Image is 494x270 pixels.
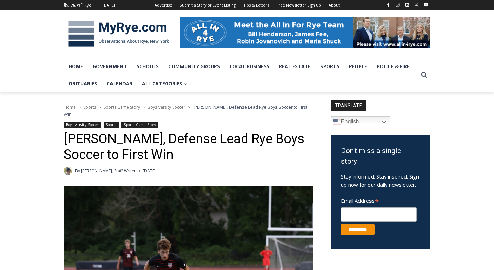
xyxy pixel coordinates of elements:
a: YouTube [422,1,430,9]
span: All Categories [142,80,187,87]
h1: [PERSON_NAME], Defense Lead Rye Boys Soccer to First Win [64,131,313,162]
a: Obituaries [64,75,102,92]
a: All Categories [137,75,192,92]
nav: Breadcrumbs [64,103,313,118]
a: English [331,116,390,127]
a: Calendar [102,75,137,92]
nav: Primary Navigation [64,58,418,93]
a: Sports Game Story [104,104,140,110]
label: Email Address [341,194,417,206]
div: [DATE] [103,2,115,8]
a: Linkedin [403,1,411,9]
button: View Search Form [418,69,430,81]
img: All in for Rye [180,17,430,48]
a: Instagram [393,1,402,9]
span: > [143,105,145,110]
span: F [81,1,83,5]
span: By [75,168,80,174]
a: Real Estate [274,58,316,75]
a: Police & Fire [372,58,414,75]
a: X [412,1,421,9]
p: Stay informed. Stay inspired. Sign up now for our daily newsletter. [341,172,420,189]
img: en [333,118,341,126]
a: Author image [64,167,72,175]
time: [DATE] [143,168,156,174]
a: Facebook [384,1,392,9]
a: Sports [83,104,96,110]
a: Sports [316,58,344,75]
a: Local Business [225,58,274,75]
a: Government [88,58,132,75]
strong: TRANSLATE [331,100,366,111]
a: People [344,58,372,75]
a: Schools [132,58,164,75]
a: Community Groups [164,58,225,75]
img: MyRye.com [64,16,174,52]
h3: Don't miss a single story! [341,146,420,167]
a: Home [64,104,76,110]
span: > [79,105,81,110]
div: Rye [84,2,91,8]
img: (PHOTO: MyRye.com 2024 Head Intern, Editor and now Staff Writer Charlie Morris. Contributed.)Char... [64,167,72,175]
span: 76.71 [71,2,80,8]
span: > [99,105,101,110]
a: Sports Game Story [121,122,158,128]
a: Boys Varsity Soccer [64,122,101,128]
a: Boys Varsity Soccer [148,104,185,110]
span: > [188,105,190,110]
a: Home [64,58,88,75]
span: [PERSON_NAME], Defense Lead Rye Boys Soccer to First Win [64,104,307,117]
a: [PERSON_NAME], Staff Writer [81,168,136,174]
a: Sports [104,122,119,128]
